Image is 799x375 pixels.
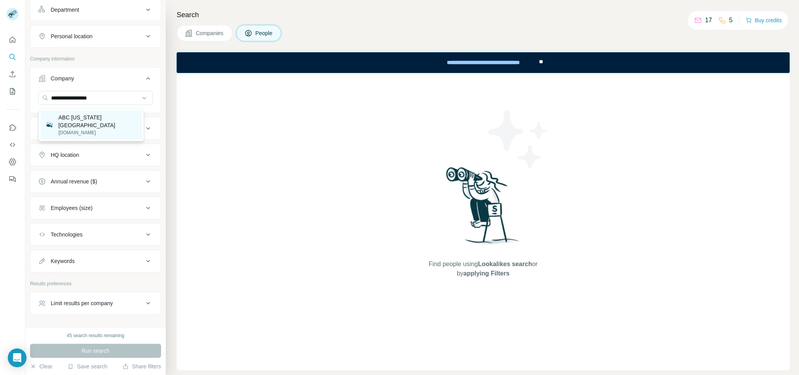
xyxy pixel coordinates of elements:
button: Company [30,69,161,91]
p: [DOMAIN_NAME] [58,129,138,136]
button: Share filters [122,363,161,370]
button: Quick start [6,33,19,47]
button: Personal location [30,27,161,46]
div: HQ location [51,151,79,159]
button: Buy credits [746,15,782,26]
img: ABC Florida East Coast [45,121,54,129]
span: applying Filters [463,270,509,277]
span: Lookalikes search [478,261,532,267]
button: Clear [30,363,52,370]
div: Department [51,6,79,14]
div: Technologies [51,231,83,238]
p: Company information [30,55,161,62]
button: Use Surfe API [6,138,19,152]
button: Keywords [30,252,161,270]
button: Industry [30,119,161,138]
button: Limit results per company [30,294,161,313]
div: Keywords [51,257,74,265]
p: Results preferences [30,280,161,287]
div: Personal location [51,32,92,40]
div: Company [51,75,74,82]
button: Dashboard [6,155,19,169]
button: Use Surfe on LinkedIn [6,121,19,135]
button: Annual revenue ($) [30,172,161,191]
button: Technologies [30,225,161,244]
button: My lists [6,84,19,98]
div: Annual revenue ($) [51,178,97,185]
iframe: Banner [177,52,790,73]
button: Save search [67,363,107,370]
div: Open Intercom Messenger [8,348,27,367]
div: Limit results per company [51,299,113,307]
button: Enrich CSV [6,67,19,81]
span: Find people using or by [421,259,546,278]
p: 5 [729,16,733,25]
button: Department [30,0,161,19]
span: People [255,29,273,37]
button: HQ location [30,146,161,164]
button: Feedback [6,172,19,186]
div: 45 search results remaining [67,332,124,339]
img: Surfe Illustration - Stars [483,104,553,174]
div: Employees (size) [51,204,92,212]
p: ABC [US_STATE] [GEOGRAPHIC_DATA] [58,114,138,129]
h4: Search [177,9,790,20]
p: 17 [705,16,712,25]
img: Surfe Illustration - Woman searching with binoculars [443,165,524,252]
button: Employees (size) [30,199,161,217]
button: Search [6,50,19,64]
span: Companies [196,29,224,37]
